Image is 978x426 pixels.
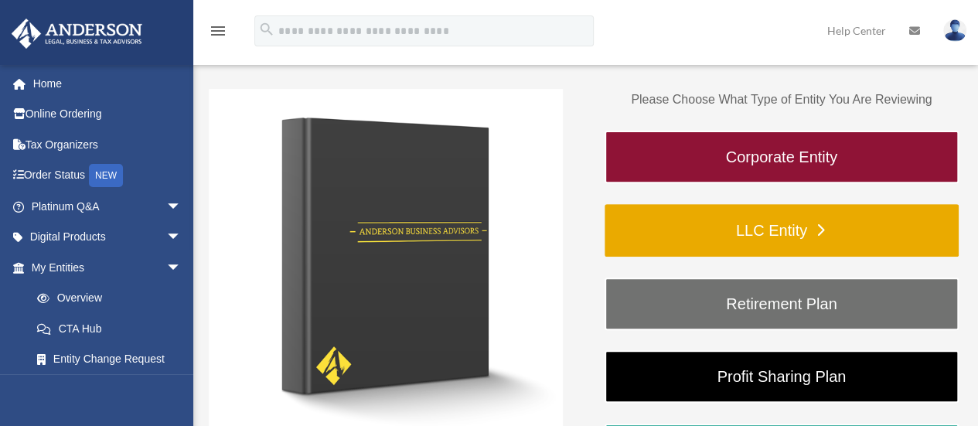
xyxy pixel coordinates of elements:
[605,278,959,330] a: Retirement Plan
[209,22,227,40] i: menu
[166,222,197,254] span: arrow_drop_down
[209,27,227,40] a: menu
[166,252,197,284] span: arrow_drop_down
[11,160,205,192] a: Order StatusNEW
[605,350,959,403] a: Profit Sharing Plan
[11,99,205,130] a: Online Ordering
[943,19,966,42] img: User Pic
[166,191,197,223] span: arrow_drop_down
[11,252,205,283] a: My Entitiesarrow_drop_down
[89,164,123,187] div: NEW
[22,283,205,314] a: Overview
[11,129,205,160] a: Tax Organizers
[22,313,205,344] a: CTA Hub
[605,131,959,183] a: Corporate Entity
[605,204,959,257] a: LLC Entity
[11,68,205,99] a: Home
[258,21,275,38] i: search
[605,89,959,111] p: Please Choose What Type of Entity You Are Reviewing
[7,19,147,49] img: Anderson Advisors Platinum Portal
[11,191,205,222] a: Platinum Q&Aarrow_drop_down
[22,344,205,375] a: Entity Change Request
[11,222,205,253] a: Digital Productsarrow_drop_down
